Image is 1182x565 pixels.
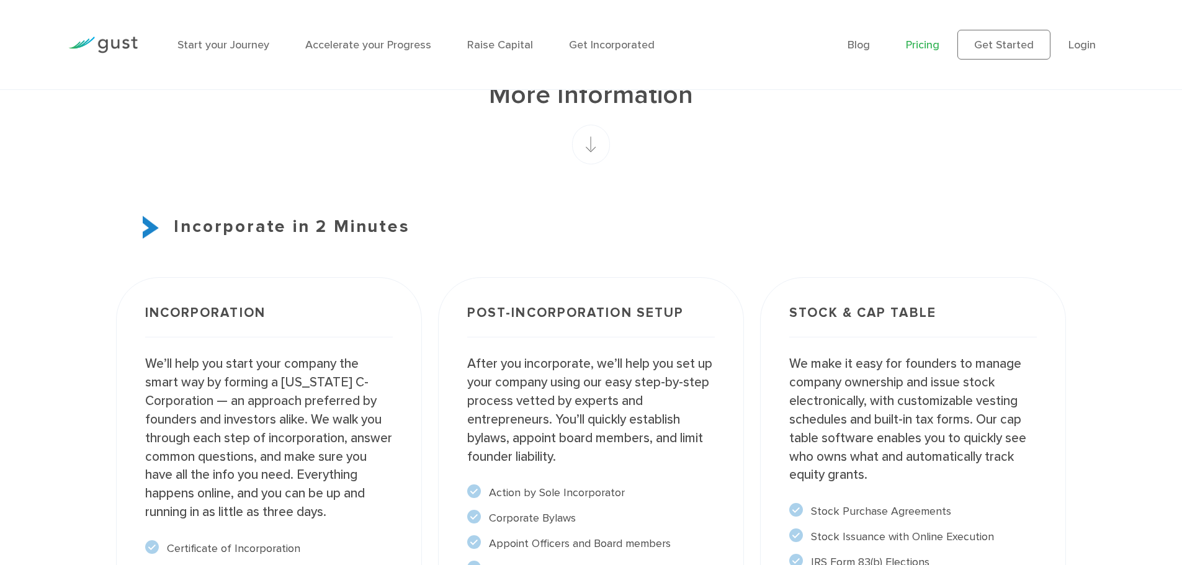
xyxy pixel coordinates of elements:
[906,38,939,51] a: Pricing
[467,535,715,552] li: Appoint Officers and Board members
[467,510,715,527] li: Corporate Bylaws
[305,38,431,51] a: Accelerate your Progress
[115,78,1066,113] h1: More Information
[145,540,393,557] li: Certificate of Incorporation
[1068,38,1096,51] a: Login
[789,503,1037,520] li: Stock Purchase Agreements
[145,355,393,521] p: We’ll help you start your company the smart way by forming a [US_STATE] C-Corporation — an approa...
[957,30,1050,60] a: Get Started
[115,214,1066,240] h3: Incorporate in 2 Minutes
[789,528,1037,545] li: Stock Issuance with Online Execution
[177,38,269,51] a: Start your Journey
[143,216,159,239] img: Start Icon X2
[467,355,715,466] p: After you incorporate, we’ll help you set up your company using our easy step-by-step process vet...
[569,38,655,51] a: Get Incorporated
[68,37,138,53] img: Gust Logo
[848,38,870,51] a: Blog
[467,306,715,337] h3: Post-incorporation setup
[467,484,715,501] li: Action by Sole Incorporator
[789,306,1037,337] h3: Stock & Cap Table
[145,306,393,337] h3: Incorporation
[789,355,1037,484] p: We make it easy for founders to manage company ownership and issue stock electronically, with cus...
[467,38,533,51] a: Raise Capital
